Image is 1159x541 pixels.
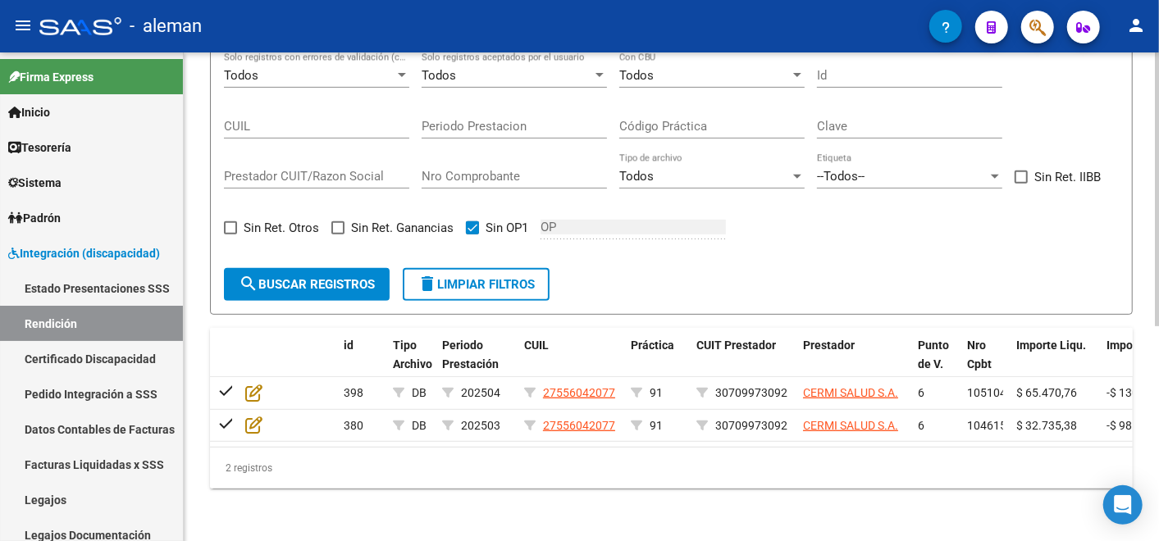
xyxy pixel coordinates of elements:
[224,68,258,83] span: Todos
[918,339,949,371] span: Punto de V.
[967,339,992,371] span: Nro Cpbt
[224,268,390,301] button: Buscar registros
[1016,339,1086,352] span: Importe Liqu.
[8,209,61,227] span: Padrón
[8,244,160,262] span: Integración (discapacidad)
[412,419,427,432] span: DB
[631,339,674,352] span: Práctica
[344,339,354,352] span: id
[461,419,500,432] span: 202503
[130,8,202,44] span: - aleman
[422,68,456,83] span: Todos
[796,328,911,400] datatable-header-cell: Prestador
[967,419,1006,432] span: 104615
[1034,167,1101,187] span: Sin Ret. IIBB
[690,328,796,400] datatable-header-cell: CUIT Prestador
[1016,419,1077,432] span: $ 32.735,38
[1103,485,1143,525] div: Open Intercom Messenger
[817,169,865,184] span: --Todos--
[619,169,654,184] span: Todos
[8,103,50,121] span: Inicio
[8,68,94,86] span: Firma Express
[461,386,500,399] span: 202504
[518,328,624,400] datatable-header-cell: CUIL
[403,268,550,301] button: Limpiar filtros
[436,328,518,400] datatable-header-cell: Periodo Prestación
[715,386,787,399] span: 30709973092
[803,419,898,432] span: CERMI SALUD S.A.
[393,339,432,371] span: Tipo Archivo
[619,68,654,83] span: Todos
[650,386,663,399] span: 91
[217,380,236,400] mat-icon: check
[967,386,1006,399] span: 105104
[8,174,62,192] span: Sistema
[911,328,961,400] datatable-header-cell: Punto de V.
[217,413,236,433] mat-icon: check
[918,386,924,399] span: 6
[624,328,690,400] datatable-header-cell: Práctica
[210,448,1133,489] div: 2 registros
[650,419,663,432] span: 91
[543,386,615,399] span: 27556042077
[412,386,427,399] span: DB
[386,328,436,400] datatable-header-cell: Tipo Archivo
[344,416,380,435] div: 380
[1010,328,1100,400] datatable-header-cell: Importe Liqu.
[803,339,855,352] span: Prestador
[715,419,787,432] span: 30709973092
[1126,16,1146,35] mat-icon: person
[543,419,615,432] span: 27556042077
[524,339,549,352] span: CUIL
[337,328,386,400] datatable-header-cell: id
[239,277,375,292] span: Buscar registros
[803,386,898,399] span: CERMI SALUD S.A.
[8,139,71,157] span: Tesorería
[244,218,319,238] span: Sin Ret. Otros
[351,218,454,238] span: Sin Ret. Ganancias
[344,384,380,402] div: 398
[239,274,258,293] mat-icon: search
[418,277,535,292] span: Limpiar filtros
[1016,386,1077,399] span: $ 65.470,76
[442,339,499,371] span: Periodo Prestación
[961,328,1010,400] datatable-header-cell: Nro Cpbt
[486,218,528,238] span: Sin OP1
[418,274,437,293] mat-icon: delete
[918,419,924,432] span: 6
[13,16,33,35] mat-icon: menu
[696,339,776,352] span: CUIT Prestador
